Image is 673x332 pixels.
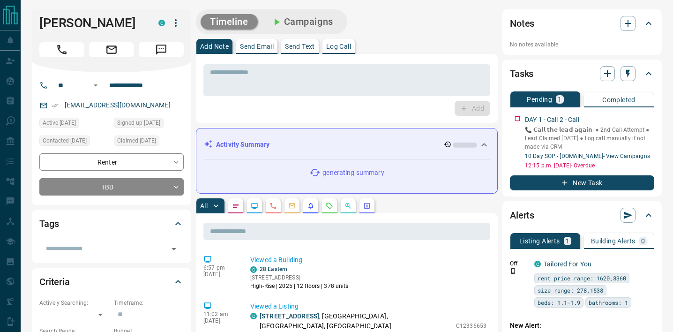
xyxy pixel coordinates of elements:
div: Alerts [510,204,654,226]
button: Campaigns [262,14,343,30]
svg: Opportunities [344,202,352,210]
p: Viewed a Building [250,255,486,265]
p: [STREET_ADDRESS] [250,273,349,282]
span: Contacted [DATE] [43,136,87,145]
span: Claimed [DATE] [117,136,156,145]
div: Tue Jul 15 2025 [114,136,184,149]
span: Signed up [DATE] [117,118,160,128]
p: Completed [602,97,636,103]
div: Criteria [39,271,184,293]
svg: Email Verified [52,102,58,109]
h1: [PERSON_NAME] [39,15,144,30]
a: [EMAIL_ADDRESS][DOMAIN_NAME] [65,101,171,109]
span: beds: 1.1-1.9 [538,298,580,307]
p: Actively Searching: [39,299,109,307]
h2: Alerts [510,208,534,223]
h2: Criteria [39,274,70,289]
a: [STREET_ADDRESS] [260,312,319,320]
p: Add Note [200,43,229,50]
svg: Push Notification Only [510,268,516,274]
p: Listing Alerts [519,238,560,244]
svg: Agent Actions [363,202,371,210]
div: condos.ca [534,261,541,267]
div: Renter [39,153,184,171]
p: C12336653 [456,322,486,330]
p: Log Call [326,43,351,50]
p: Building Alerts [591,238,636,244]
div: Tasks [510,62,654,85]
span: bathrooms: 1 [589,298,628,307]
p: Activity Summary [216,140,269,150]
svg: Notes [232,202,239,210]
p: No notes available [510,40,654,49]
p: Send Email [240,43,274,50]
span: Active [DATE] [43,118,76,128]
p: 📞 𝗖𝗮𝗹𝗹 𝘁𝗵𝗲 𝗹𝗲𝗮𝗱 𝗮𝗴𝗮𝗶𝗻. ● 2nd Call Attempt ● Lead Claimed [DATE] ‎● Log call manually if not made ... [525,126,654,151]
div: Tags [39,212,184,235]
p: 0 [641,238,645,244]
p: 11:02 am [203,311,236,317]
p: Send Text [285,43,315,50]
svg: Emails [288,202,296,210]
p: DAY 1 - Call 2 - Call [525,115,579,125]
p: Viewed a Listing [250,302,486,311]
svg: Listing Alerts [307,202,314,210]
p: Pending [527,96,552,103]
p: 1 [566,238,569,244]
p: Timeframe: [114,299,184,307]
p: High-Rise | 2025 | 12 floors | 378 units [250,282,349,290]
svg: Calls [269,202,277,210]
span: Call [39,42,84,57]
p: New Alert: [510,321,654,331]
a: 28 Eastern [260,266,287,272]
button: Open [90,80,101,91]
p: 1 [558,96,561,103]
p: [DATE] [203,317,236,324]
a: Tailored For You [544,260,591,268]
p: 6:57 pm [203,264,236,271]
span: Message [139,42,184,57]
span: rent price range: 1620,8360 [538,273,626,283]
a: 10 Day SOP - [DOMAIN_NAME]- View Campaigns [525,153,650,159]
span: Email [89,42,134,57]
button: New Task [510,175,654,190]
h2: Tags [39,216,59,231]
div: Tue Jul 15 2025 [39,136,109,149]
div: condos.ca [250,266,257,273]
p: generating summary [322,168,384,178]
p: 12:15 p.m. [DATE] - Overdue [525,161,654,170]
div: Notes [510,12,654,35]
div: Mon Aug 25 2025 [39,118,109,131]
div: condos.ca [158,20,165,26]
span: size range: 278,1538 [538,286,603,295]
p: , [GEOGRAPHIC_DATA], [GEOGRAPHIC_DATA], [GEOGRAPHIC_DATA] [260,311,451,331]
h2: Tasks [510,66,533,81]
h2: Notes [510,16,534,31]
button: Timeline [201,14,258,30]
div: condos.ca [250,313,257,319]
button: Open [167,242,180,256]
svg: Lead Browsing Activity [251,202,258,210]
div: Sun May 11 2025 [114,118,184,131]
p: Off [510,259,529,268]
p: All [200,203,208,209]
div: Activity Summary [204,136,490,153]
p: [DATE] [203,271,236,278]
div: TBD [39,178,184,196]
svg: Requests [326,202,333,210]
